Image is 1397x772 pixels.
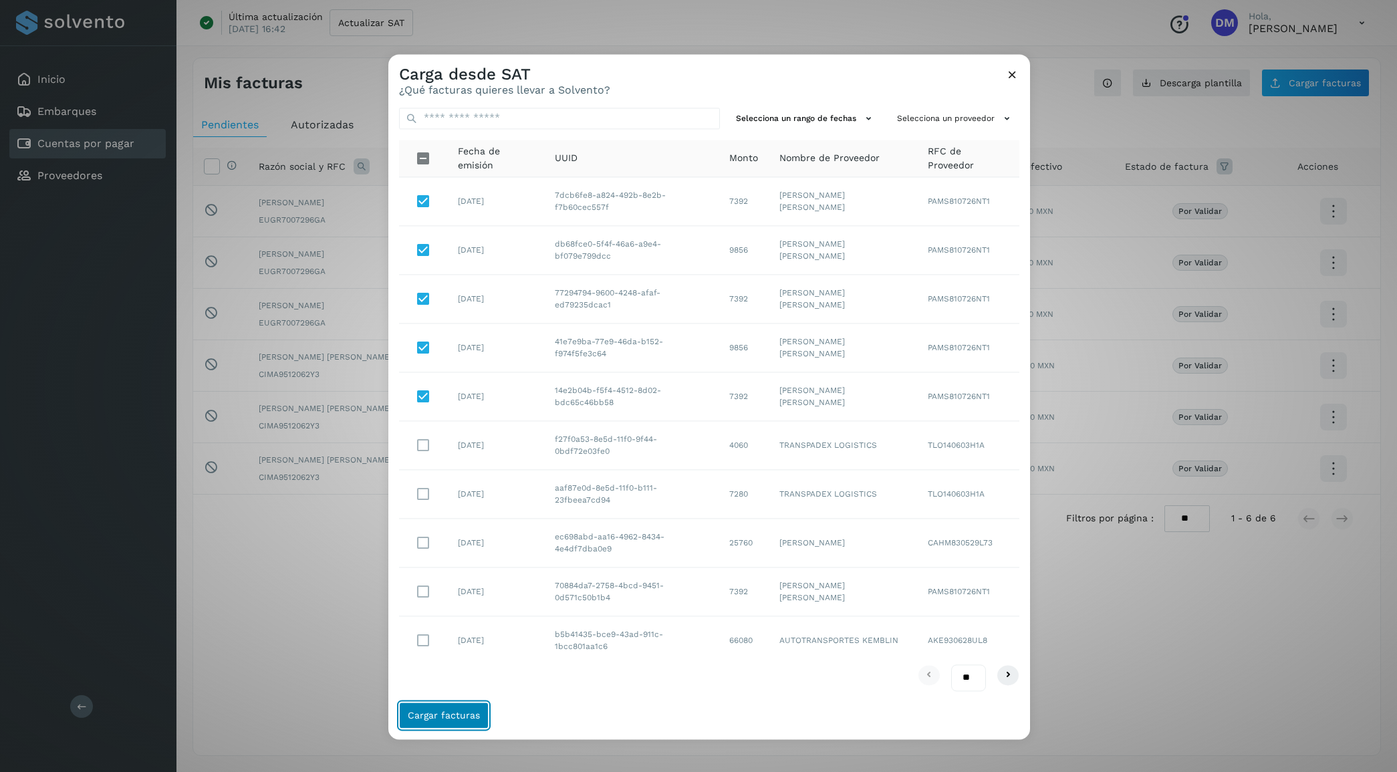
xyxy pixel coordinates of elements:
[544,617,719,665] td: b5b41435-bce9-43ad-911c-1bcc801aa1c6
[917,471,1019,519] td: TLO140603H1A
[544,568,719,617] td: 70884da7-2758-4bcd-9451-0d571c50b1b4
[447,178,544,227] td: [DATE]
[399,84,610,97] p: ¿Qué facturas quieres llevar a Solvento?
[731,108,881,130] button: Selecciona un rango de fechas
[719,178,769,227] td: 7392
[447,227,544,275] td: [DATE]
[892,108,1019,130] button: Selecciona un proveedor
[917,227,1019,275] td: PAMS810726NT1
[719,275,769,324] td: 7392
[719,227,769,275] td: 9856
[555,152,578,166] span: UUID
[544,422,719,471] td: f27f0a53-8e5d-11f0-9f44-0bdf72e03fe0
[447,471,544,519] td: [DATE]
[447,373,544,422] td: [DATE]
[779,152,880,166] span: Nombre de Proveedor
[447,422,544,471] td: [DATE]
[719,471,769,519] td: 7280
[719,324,769,373] td: 9856
[408,711,480,720] span: Cargar facturas
[729,152,758,166] span: Monto
[544,227,719,275] td: db68fce0-5f4f-46a6-a9e4-bf079e799dcc
[928,144,1009,172] span: RFC de Proveedor
[769,617,917,665] td: AUTOTRANSPORTES KEMBLIN
[917,568,1019,617] td: PAMS810726NT1
[769,275,917,324] td: [PERSON_NAME] [PERSON_NAME]
[917,519,1019,568] td: CAHM830529L73
[769,227,917,275] td: [PERSON_NAME] [PERSON_NAME]
[769,178,917,227] td: [PERSON_NAME] [PERSON_NAME]
[917,422,1019,471] td: TLO140603H1A
[544,324,719,373] td: 41e7e9ba-77e9-46da-b152-f974f5fe3c64
[769,519,917,568] td: [PERSON_NAME]
[917,617,1019,665] td: AKE930628UL8
[447,519,544,568] td: [DATE]
[544,178,719,227] td: 7dcb6fe8-a824-492b-8e2b-f7b60cec557f
[917,178,1019,227] td: PAMS810726NT1
[447,324,544,373] td: [DATE]
[719,568,769,617] td: 7392
[769,471,917,519] td: TRANSPADEX LOGISTICS
[719,617,769,665] td: 66080
[447,617,544,665] td: [DATE]
[544,373,719,422] td: 14e2b04b-f5f4-4512-8d02-bdc65c46bb58
[769,568,917,617] td: [PERSON_NAME] [PERSON_NAME]
[917,275,1019,324] td: PAMS810726NT1
[769,422,917,471] td: TRANSPADEX LOGISTICS
[544,275,719,324] td: 77294794-9600-4248-afaf-ed79235dcac1
[719,422,769,471] td: 4060
[719,519,769,568] td: 25760
[544,519,719,568] td: ec698abd-aa16-4962-8434-4e4df7dba0e9
[769,324,917,373] td: [PERSON_NAME] [PERSON_NAME]
[769,373,917,422] td: [PERSON_NAME] [PERSON_NAME]
[917,373,1019,422] td: PAMS810726NT1
[447,568,544,617] td: [DATE]
[399,702,489,729] button: Cargar facturas
[544,471,719,519] td: aaf87e0d-8e5d-11f0-b111-23fbeea7cd94
[917,324,1019,373] td: PAMS810726NT1
[447,275,544,324] td: [DATE]
[719,373,769,422] td: 7392
[458,144,533,172] span: Fecha de emisión
[399,65,610,84] h3: Carga desde SAT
